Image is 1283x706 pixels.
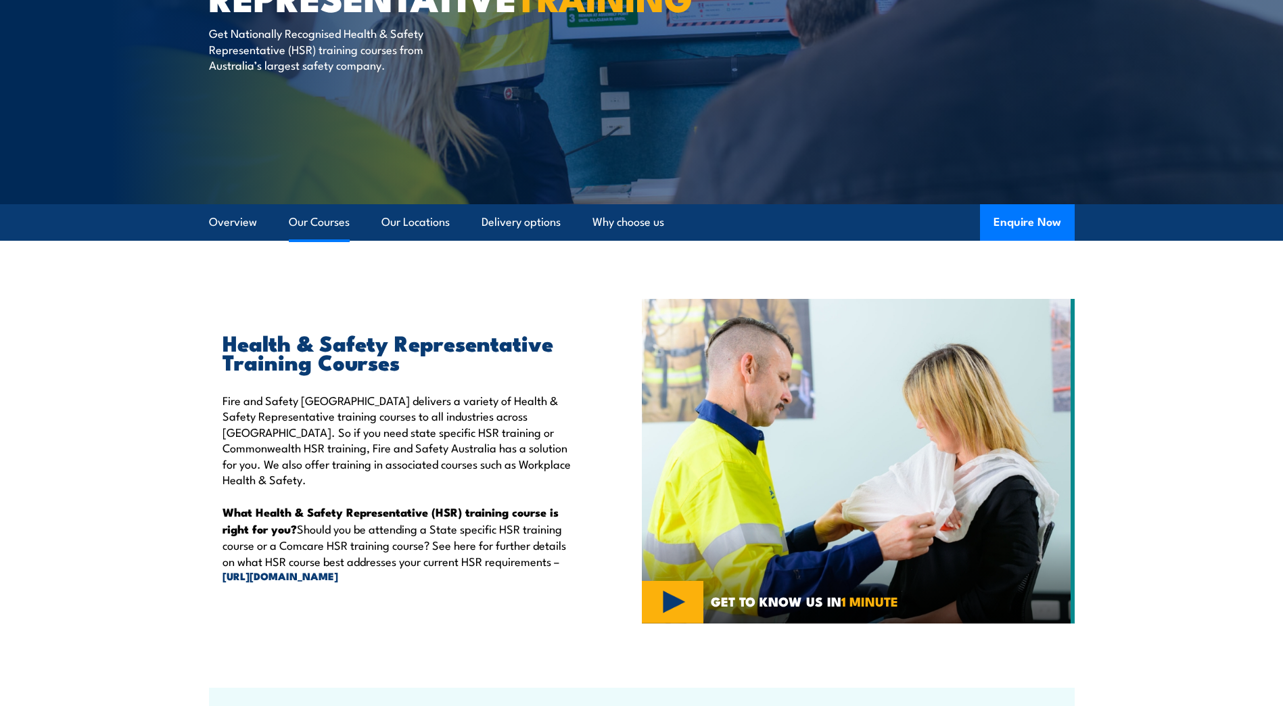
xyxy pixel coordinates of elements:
a: Our Locations [381,204,450,240]
strong: What Health & Safety Representative (HSR) training course is right for you? [223,503,559,537]
img: Fire & Safety Australia deliver Health and Safety Representatives Training Courses – HSR Training [642,299,1075,623]
span: GET TO KNOW US IN [711,595,898,607]
strong: 1 MINUTE [841,591,898,611]
p: Fire and Safety [GEOGRAPHIC_DATA] delivers a variety of Health & Safety Representative training c... [223,392,580,487]
button: Enquire Now [980,204,1075,241]
p: Get Nationally Recognised Health & Safety Representative (HSR) training courses from Australia’s ... [209,25,456,72]
a: Our Courses [289,204,350,240]
a: Why choose us [592,204,664,240]
a: Delivery options [482,204,561,240]
a: [URL][DOMAIN_NAME] [223,569,580,584]
p: Should you be attending a State specific HSR training course or a Comcare HSR training course? Se... [223,504,580,584]
a: Overview [209,204,257,240]
h2: Health & Safety Representative Training Courses [223,333,580,371]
